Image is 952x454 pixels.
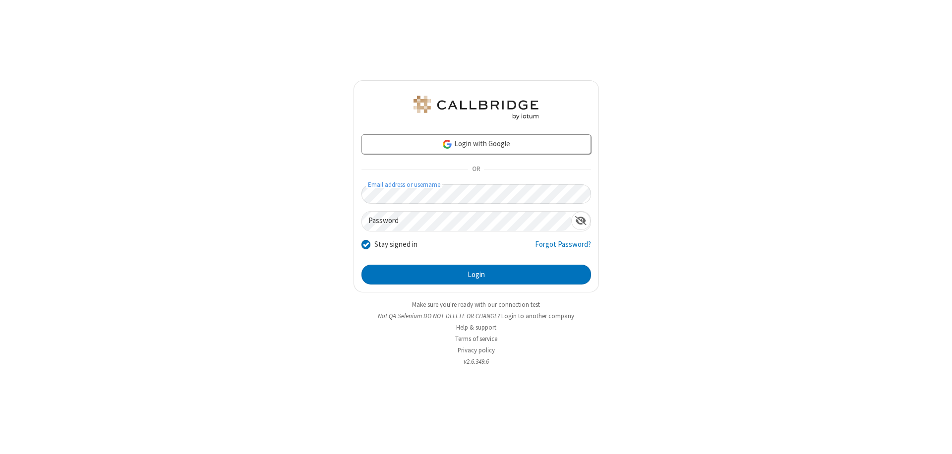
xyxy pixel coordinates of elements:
img: QA Selenium DO NOT DELETE OR CHANGE [412,96,540,119]
a: Login with Google [361,134,591,154]
img: google-icon.png [442,139,453,150]
input: Email address or username [361,184,591,204]
div: Show password [571,212,591,230]
button: Login to another company [501,311,574,321]
button: Login [361,265,591,284]
label: Stay signed in [374,239,417,250]
input: Password [362,212,571,231]
li: Not QA Selenium DO NOT DELETE OR CHANGE? [354,311,599,321]
a: Make sure you're ready with our connection test [412,300,540,309]
a: Help & support [456,323,496,332]
li: v2.6.349.6 [354,357,599,366]
a: Terms of service [455,335,497,343]
a: Privacy policy [458,346,495,354]
span: OR [468,163,484,176]
a: Forgot Password? [535,239,591,258]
